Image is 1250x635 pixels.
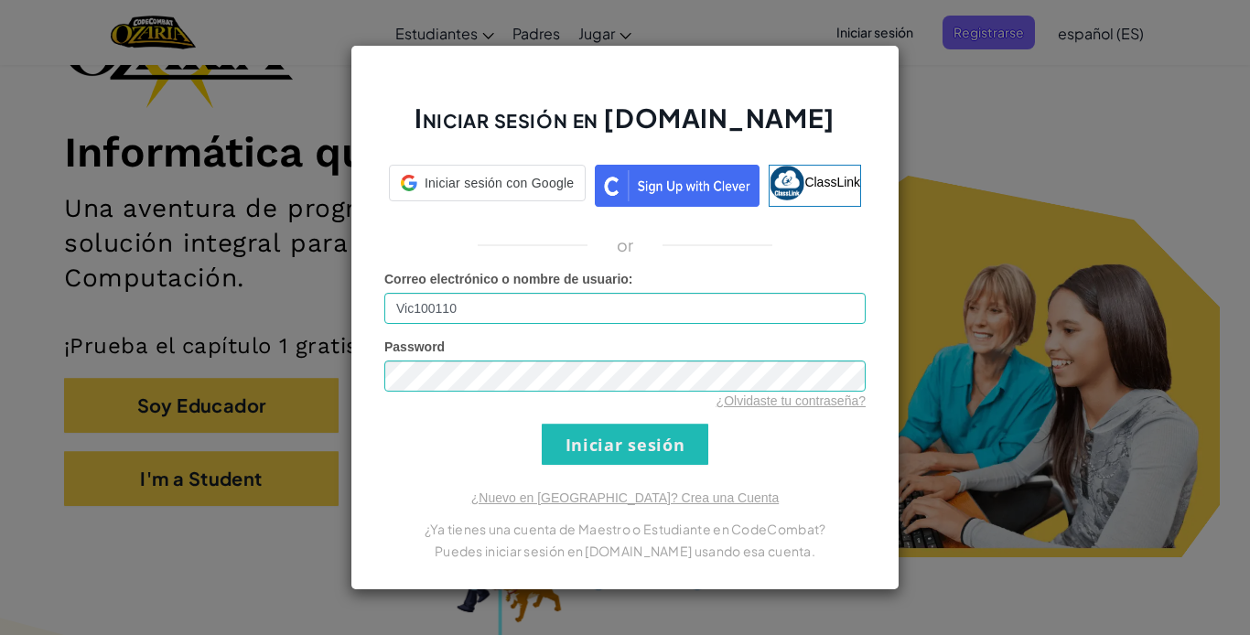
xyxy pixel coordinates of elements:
p: or [617,234,634,256]
img: clever_sso_button@2x.png [595,165,760,207]
h2: Iniciar sesión en [DOMAIN_NAME] [384,101,866,154]
span: ClassLink [804,175,860,189]
a: ¿Olvidaste tu contraseña? [717,393,866,408]
label: : [384,270,633,288]
p: Puedes iniciar sesión en [DOMAIN_NAME] usando esa cuenta. [384,540,866,562]
p: ¿Ya tienes una cuenta de Maestro o Estudiante en CodeCombat? [384,518,866,540]
input: Iniciar sesión [542,424,708,465]
a: ¿Nuevo en [GEOGRAPHIC_DATA]? Crea una Cuenta [471,490,779,505]
div: Iniciar sesión con Google [389,165,586,201]
img: classlink-logo-small.png [770,166,804,200]
span: Correo electrónico o nombre de usuario [384,272,629,286]
span: Password [384,339,445,354]
a: Iniciar sesión con Google [389,165,586,207]
span: Iniciar sesión con Google [425,174,574,192]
